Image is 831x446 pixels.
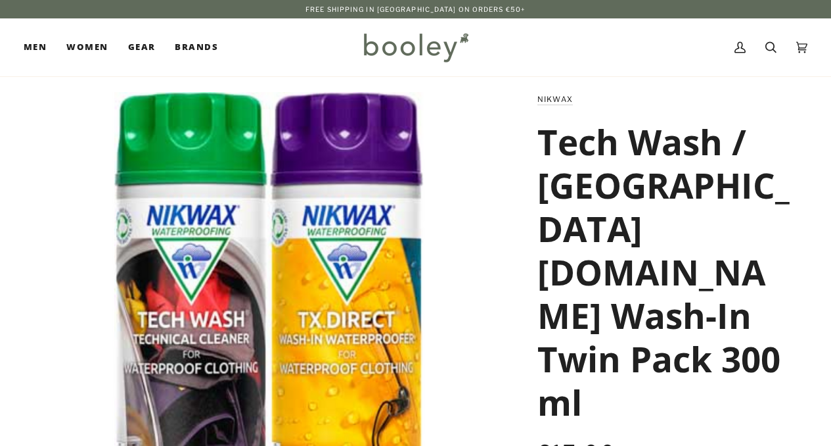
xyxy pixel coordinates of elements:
a: Men [24,18,56,76]
span: Women [66,41,108,54]
span: Brands [175,41,218,54]
span: Men [24,41,47,54]
a: Brands [165,18,228,76]
p: Free Shipping in [GEOGRAPHIC_DATA] on Orders €50+ [305,4,526,14]
h1: Tech Wash / [GEOGRAPHIC_DATA][DOMAIN_NAME] Wash-In Twin Pack 300 ml [537,120,797,424]
a: Women [56,18,118,76]
a: Gear [118,18,166,76]
img: Booley [358,28,473,66]
span: Gear [128,41,156,54]
a: Nikwax [537,95,573,104]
